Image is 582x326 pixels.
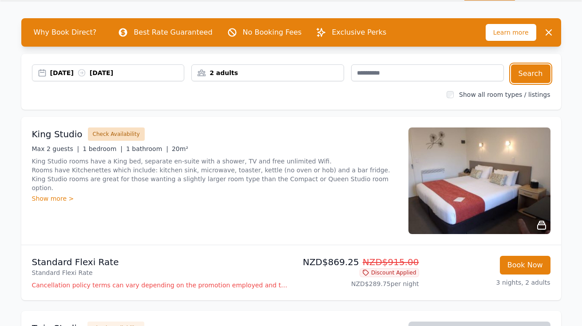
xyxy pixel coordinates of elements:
p: Exclusive Perks [332,27,386,38]
div: [DATE] [DATE] [50,68,184,77]
button: Search [511,64,550,83]
p: King Studio rooms have a King bed, separate en-suite with a shower, TV and free unlimited Wifi. R... [32,157,398,192]
button: Check Availability [88,127,145,141]
span: 1 bedroom | [83,145,123,152]
span: 1 bathroom | [126,145,168,152]
p: Standard Flexi Rate [32,268,288,277]
label: Show all room types / listings [459,91,550,98]
span: NZD$915.00 [363,257,419,267]
p: No Booking Fees [243,27,302,38]
div: 2 adults [192,68,344,77]
p: Cancellation policy terms can vary depending on the promotion employed and the time of stay of th... [32,281,288,290]
p: 3 nights, 2 adults [426,278,550,287]
p: Best Rate Guaranteed [134,27,212,38]
span: 20m² [172,145,188,152]
h3: King Studio [32,128,83,140]
span: Learn more [486,24,536,41]
p: NZD$289.75 per night [295,279,419,288]
p: NZD$869.25 [295,256,419,268]
p: Standard Flexi Rate [32,256,288,268]
span: Why Book Direct? [27,24,104,41]
div: Show more > [32,194,398,203]
span: Discount Applied [360,268,419,277]
button: Book Now [500,256,550,274]
span: Max 2 guests | [32,145,79,152]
